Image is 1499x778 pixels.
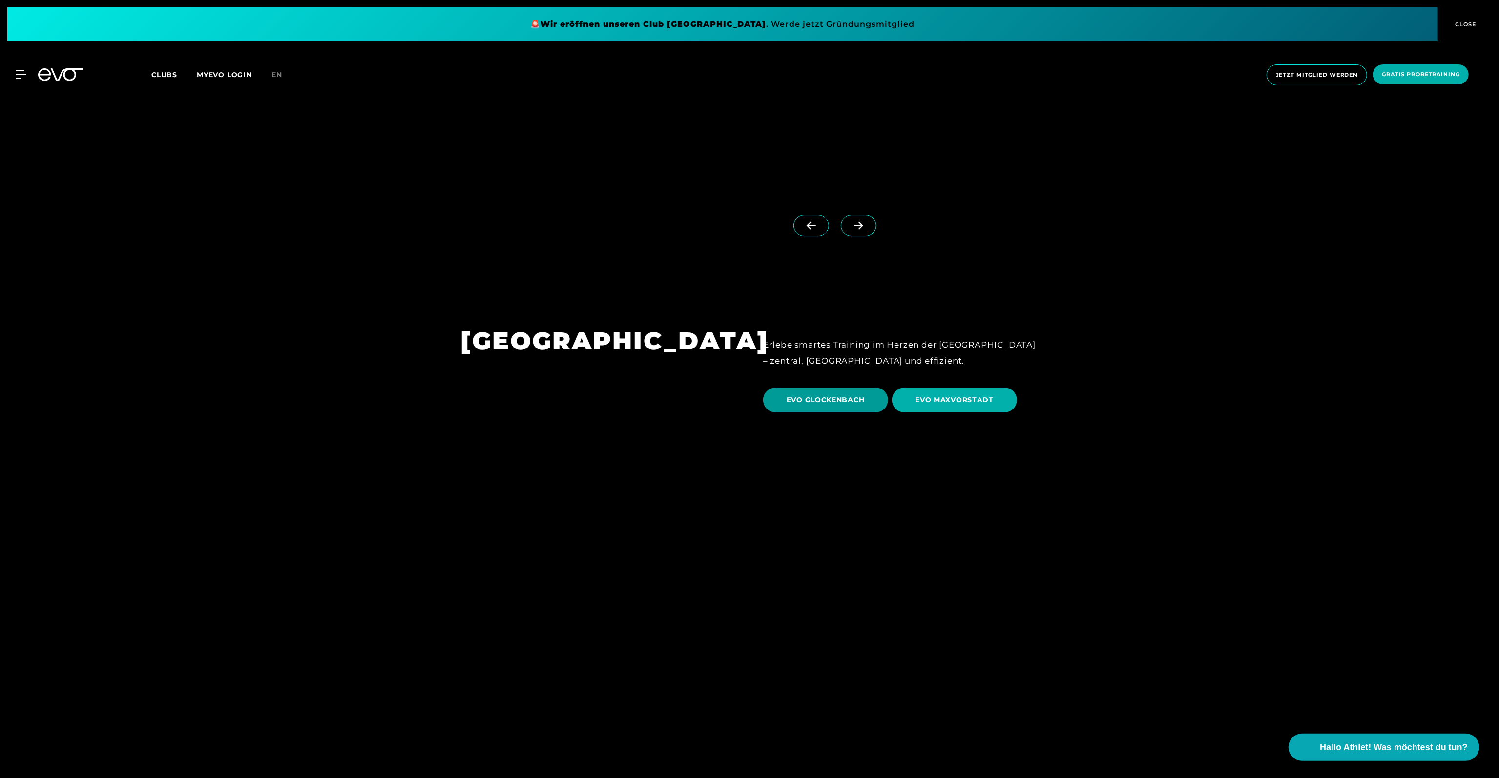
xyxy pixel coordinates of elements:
[892,380,1021,420] a: EVO MAXVORSTADT
[1264,64,1370,85] a: Jetzt Mitglied werden
[1276,71,1358,79] span: Jetzt Mitglied werden
[1370,64,1472,85] a: Gratis Probetraining
[763,337,1039,369] div: Erlebe smartes Training im Herzen der [GEOGRAPHIC_DATA] – zentral, [GEOGRAPHIC_DATA] und effizient.
[151,70,197,79] a: Clubs
[1438,7,1492,41] button: CLOSE
[271,70,282,79] span: en
[763,380,892,420] a: EVO GLOCKENBACH
[1289,734,1479,761] button: Hallo Athlet! Was möchtest du tun?
[916,395,994,405] span: EVO MAXVORSTADT
[197,70,252,79] a: MYEVO LOGIN
[787,395,865,405] span: EVO GLOCKENBACH
[1320,741,1468,754] span: Hallo Athlet! Was möchtest du tun?
[151,70,177,79] span: Clubs
[1453,20,1477,29] span: CLOSE
[1382,70,1460,79] span: Gratis Probetraining
[460,325,736,357] h1: [GEOGRAPHIC_DATA]
[271,69,294,81] a: en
